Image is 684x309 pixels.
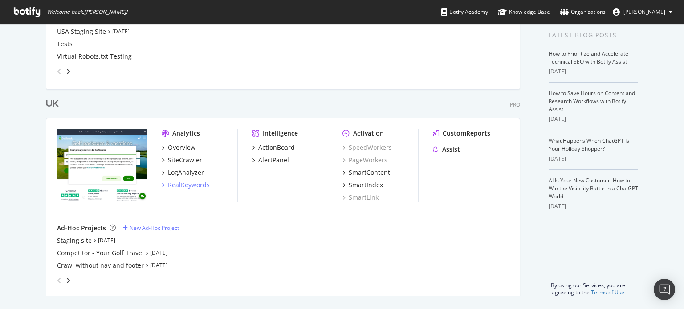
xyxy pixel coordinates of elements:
div: Overview [168,143,195,152]
div: Latest Blog Posts [549,30,638,40]
a: UK [46,98,62,111]
div: LogAnalyzer [168,168,204,177]
div: [DATE] [549,68,638,76]
div: [DATE] [549,155,638,163]
div: Assist [442,145,460,154]
a: New Ad-Hoc Project [123,224,179,232]
a: Tests [57,40,73,48]
a: Terms of Use [591,289,624,296]
span: Tom Duncombe [623,8,665,16]
div: Open Intercom Messenger [654,279,675,300]
div: angle-right [65,67,71,76]
a: AlertPanel [252,156,289,165]
div: SmartIndex [349,181,383,189]
div: SiteCrawler [168,156,202,165]
a: LogAnalyzer [162,168,204,177]
a: SmartIndex [342,181,383,189]
div: Pro [510,101,520,108]
div: RealKeywords [168,181,210,189]
span: Welcome back, [PERSON_NAME] ! [47,8,127,16]
div: New Ad-Hoc Project [130,224,179,232]
div: UK [46,98,59,111]
a: Competitor - Your Golf Travel [57,249,144,257]
a: [DATE] [150,249,167,257]
div: angle-right [65,276,71,285]
a: RealKeywords [162,181,210,189]
a: How to Prioritize and Accelerate Technical SEO with Botify Assist [549,50,628,65]
a: SmartLink [342,193,379,202]
a: [DATE] [150,261,167,269]
div: Knowledge Base [498,8,550,16]
a: USA Staging Site [57,27,106,36]
div: AlertPanel [258,156,289,165]
div: ActionBoard [258,143,295,152]
a: AI Is Your New Customer: How to Win the Visibility Battle in a ChatGPT World [549,177,638,200]
div: CustomReports [443,129,490,138]
a: Overview [162,143,195,152]
a: SpeedWorkers [342,143,392,152]
a: CustomReports [433,129,490,138]
a: SiteCrawler [162,156,202,165]
a: [DATE] [112,28,130,35]
div: By using our Services, you are agreeing to the [537,277,638,296]
div: Analytics [172,129,200,138]
div: angle-left [53,273,65,288]
a: How to Save Hours on Content and Research Workflows with Botify Assist [549,89,635,113]
a: Assist [433,145,460,154]
div: Activation [353,129,384,138]
a: Staging site [57,236,92,245]
img: www.golfbreaks.com/en-gb/ [57,129,147,201]
button: [PERSON_NAME] [606,5,680,19]
div: [DATE] [549,202,638,210]
a: What Happens When ChatGPT Is Your Holiday Shopper? [549,137,629,152]
a: [DATE] [98,237,115,244]
div: Organizations [560,8,606,16]
a: Crawl without nav and footer [57,261,144,270]
a: Virtual Robots.txt Testing [57,52,132,61]
a: PageWorkers [342,156,387,165]
div: Ad-Hoc Projects [57,224,106,233]
a: SmartContent [342,168,390,177]
div: Intelligence [263,129,298,138]
div: [DATE] [549,115,638,123]
a: ActionBoard [252,143,295,152]
div: SmartContent [349,168,390,177]
div: Botify Academy [441,8,488,16]
div: angle-left [53,64,65,79]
